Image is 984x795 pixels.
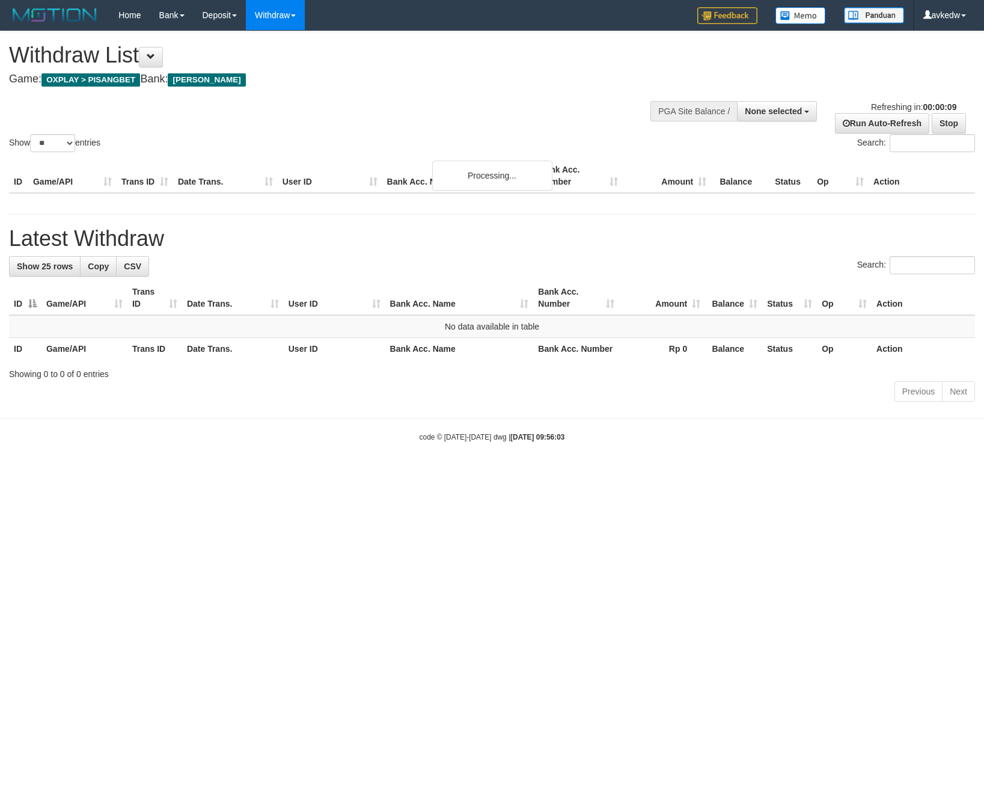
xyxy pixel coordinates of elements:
th: Action [869,159,975,193]
th: Trans ID [117,159,173,193]
div: Showing 0 to 0 of 0 entries [9,363,975,380]
label: Show entries [9,134,100,152]
div: PGA Site Balance / [650,101,737,121]
th: Bank Acc. Number: activate to sort column ascending [533,281,619,315]
th: Balance [705,338,762,360]
th: Balance [711,159,770,193]
span: Show 25 rows [17,262,73,271]
a: Show 25 rows [9,256,81,277]
a: Next [942,381,975,402]
th: User ID: activate to sort column ascending [284,281,385,315]
th: Amount [623,159,711,193]
img: panduan.png [844,7,904,23]
strong: 00:00:09 [923,102,956,112]
input: Search: [890,256,975,274]
th: ID: activate to sort column descending [9,281,41,315]
th: ID [9,338,41,360]
th: Balance: activate to sort column ascending [705,281,762,315]
h1: Withdraw List [9,43,644,67]
a: Run Auto-Refresh [835,113,929,134]
strong: [DATE] 09:56:03 [510,433,564,441]
th: User ID [284,338,385,360]
th: Bank Acc. Name [385,338,534,360]
span: OXPLAY > PISANGBET [41,73,140,87]
a: CSV [116,256,149,277]
th: Op [817,338,872,360]
span: CSV [124,262,141,271]
th: Rp 0 [619,338,705,360]
th: Action [872,338,975,360]
th: Op: activate to sort column ascending [817,281,872,315]
th: ID [9,159,28,193]
input: Search: [890,134,975,152]
div: Processing... [432,161,552,191]
label: Search: [857,256,975,274]
th: Status [762,338,817,360]
button: None selected [737,101,817,121]
span: None selected [745,106,802,116]
td: No data available in table [9,315,975,338]
th: Game/API: activate to sort column ascending [41,281,127,315]
th: Bank Acc. Name [382,159,535,193]
a: Stop [932,113,966,134]
th: Date Trans.: activate to sort column ascending [182,281,284,315]
th: Op [812,159,869,193]
th: Trans ID [127,338,182,360]
h1: Latest Withdraw [9,227,975,251]
th: User ID [278,159,382,193]
th: Bank Acc. Number [533,338,619,360]
select: Showentries [30,134,75,152]
th: Date Trans. [173,159,278,193]
th: Action [872,281,975,315]
span: [PERSON_NAME] [168,73,245,87]
th: Game/API [28,159,117,193]
th: Date Trans. [182,338,284,360]
a: Previous [894,381,943,402]
small: code © [DATE]-[DATE] dwg | [420,433,565,441]
img: MOTION_logo.png [9,6,100,24]
th: Bank Acc. Number [534,159,623,193]
img: Feedback.jpg [697,7,757,24]
a: Copy [80,256,117,277]
img: Button%20Memo.svg [775,7,826,24]
span: Copy [88,262,109,271]
th: Game/API [41,338,127,360]
th: Trans ID: activate to sort column ascending [127,281,182,315]
label: Search: [857,134,975,152]
th: Status [770,159,812,193]
th: Bank Acc. Name: activate to sort column ascending [385,281,534,315]
h4: Game: Bank: [9,73,644,85]
span: Refreshing in: [871,102,956,112]
th: Status: activate to sort column ascending [762,281,817,315]
th: Amount: activate to sort column ascending [619,281,705,315]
